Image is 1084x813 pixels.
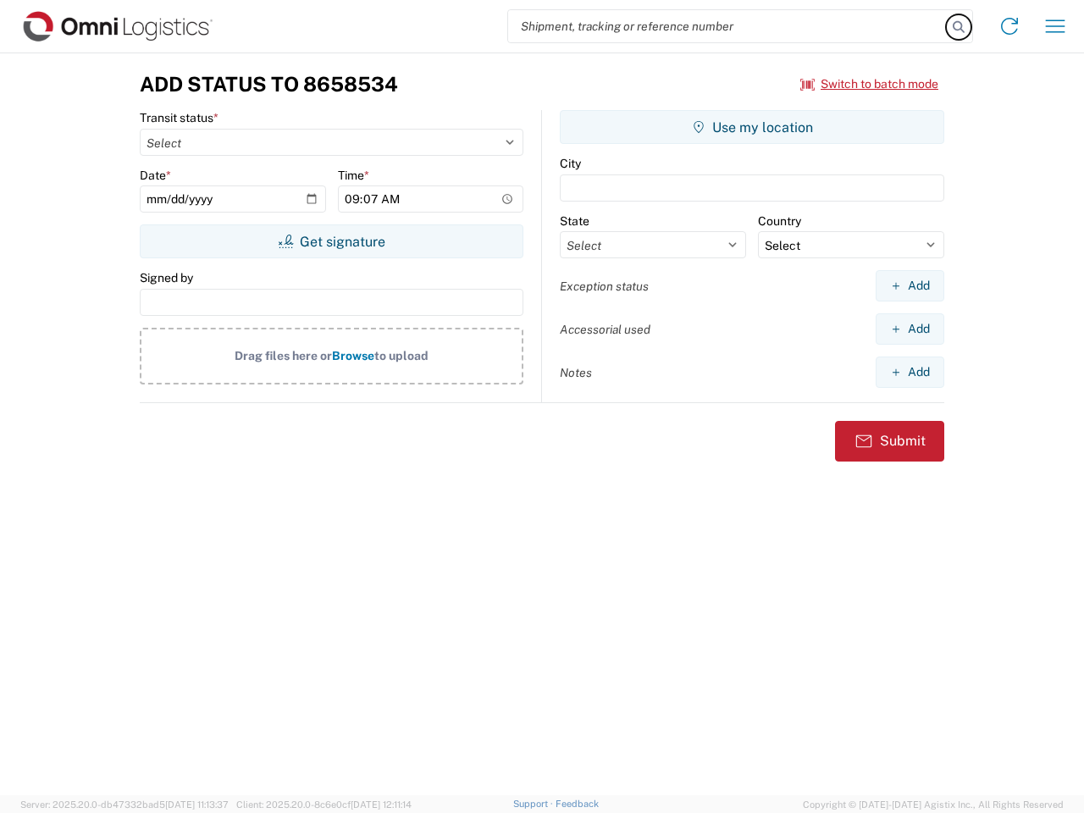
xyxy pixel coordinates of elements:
[140,224,523,258] button: Get signature
[374,349,429,362] span: to upload
[876,270,944,301] button: Add
[140,72,398,97] h3: Add Status to 8658534
[351,799,412,810] span: [DATE] 12:11:14
[560,322,650,337] label: Accessorial used
[876,357,944,388] button: Add
[20,799,229,810] span: Server: 2025.20.0-db47332bad5
[338,168,369,183] label: Time
[560,213,589,229] label: State
[140,270,193,285] label: Signed by
[140,110,218,125] label: Transit status
[556,799,599,809] a: Feedback
[800,70,938,98] button: Switch to batch mode
[140,168,171,183] label: Date
[560,156,581,171] label: City
[758,213,801,229] label: Country
[560,365,592,380] label: Notes
[235,349,332,362] span: Drag files here or
[876,313,944,345] button: Add
[513,799,556,809] a: Support
[560,110,944,144] button: Use my location
[236,799,412,810] span: Client: 2025.20.0-8c6e0cf
[835,421,944,462] button: Submit
[508,10,947,42] input: Shipment, tracking or reference number
[332,349,374,362] span: Browse
[803,797,1064,812] span: Copyright © [DATE]-[DATE] Agistix Inc., All Rights Reserved
[560,279,649,294] label: Exception status
[165,799,229,810] span: [DATE] 11:13:37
